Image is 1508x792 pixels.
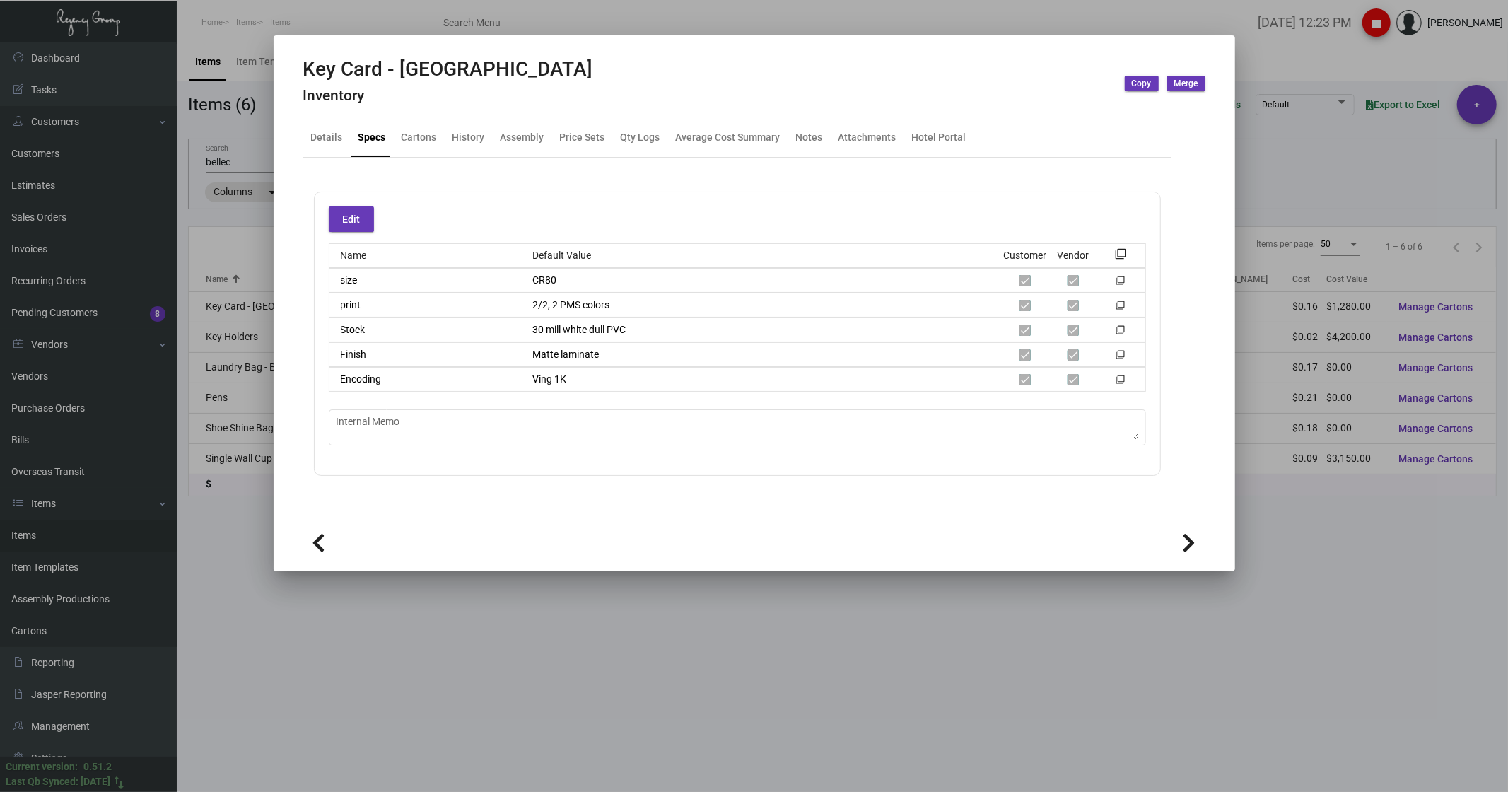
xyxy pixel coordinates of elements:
button: Merge [1167,76,1205,91]
div: Last Qb Synced: [DATE] [6,774,110,789]
span: Copy [1132,78,1152,90]
div: Name [329,248,522,263]
div: Notes [796,130,823,145]
h4: Inventory [303,87,593,105]
span: Merge [1174,78,1198,90]
div: 0.51.2 [83,759,112,774]
div: Qty Logs [621,130,660,145]
span: Edit [342,214,360,225]
div: Customer [1003,248,1046,263]
h2: Key Card - [GEOGRAPHIC_DATA] [303,57,593,81]
mat-icon: filter_none [1116,353,1125,362]
div: Specs [358,130,386,145]
div: Default Value [521,248,1001,263]
div: Price Sets [560,130,605,145]
div: Assembly [501,130,544,145]
mat-icon: filter_none [1116,303,1125,313]
div: Attachments [838,130,896,145]
mat-icon: filter_none [1116,279,1125,288]
mat-icon: filter_none [1116,252,1127,264]
button: Edit [329,206,374,232]
div: Current version: [6,759,78,774]
mat-icon: filter_none [1116,328,1125,337]
div: History [452,130,485,145]
div: Hotel Portal [912,130,966,145]
div: Vendor [1057,248,1089,263]
button: Copy [1125,76,1159,91]
div: Average Cost Summary [676,130,781,145]
mat-icon: filter_none [1116,378,1125,387]
div: Details [311,130,343,145]
div: Cartons [402,130,437,145]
